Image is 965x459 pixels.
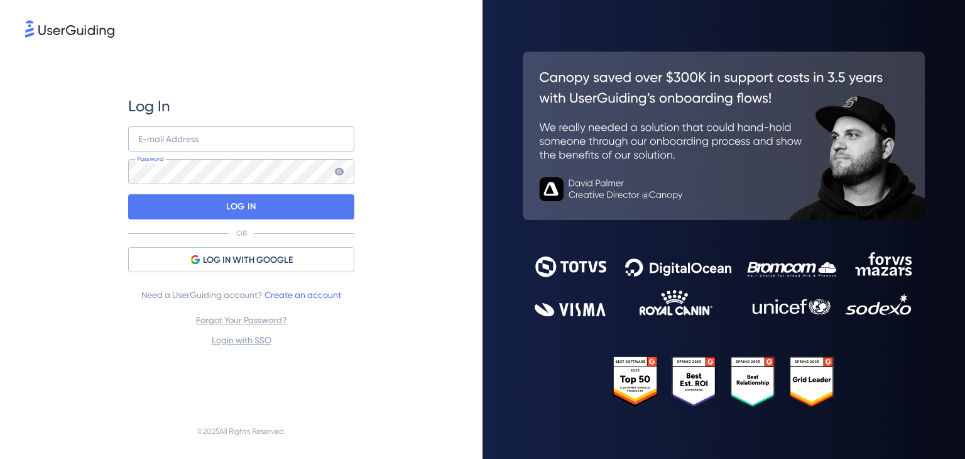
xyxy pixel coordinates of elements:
a: Login with SSO [212,335,271,345]
img: 25303e33045975176eb484905ab012ff.svg [613,357,834,407]
input: example@company.com [128,126,354,152]
span: Need a UserGuiding account? [141,287,341,302]
p: LOG IN [226,197,256,217]
img: 8faab4ba6bc7696a72372aa768b0286c.svg [25,20,114,38]
img: 26c0aa7c25a843aed4baddd2b5e0fa68.svg [523,52,925,220]
img: 9302ce2ac39453076f5bc0f2f2ca889b.svg [535,252,913,316]
span: Log In [128,96,170,116]
a: Create an account [264,290,341,300]
span: © 2025 All Rights Reserved. [197,424,286,439]
span: LOG IN WITH GOOGLE [203,253,293,268]
a: Forgot Your Password? [196,315,287,325]
p: OR [236,228,247,238]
